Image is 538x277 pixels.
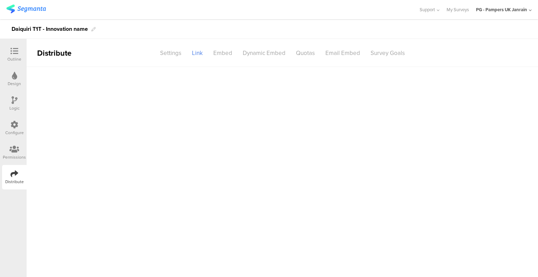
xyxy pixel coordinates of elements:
[12,23,88,35] div: Daiquiri T1T - Innovation name
[237,47,291,59] div: Dynamic Embed
[5,179,24,185] div: Distribute
[187,47,208,59] div: Link
[6,5,46,13] img: segmanta logo
[8,81,21,87] div: Design
[365,47,410,59] div: Survey Goals
[7,56,21,62] div: Outline
[420,6,435,13] span: Support
[27,47,107,59] div: Distribute
[5,130,24,136] div: Configure
[9,105,20,111] div: Logic
[3,154,26,160] div: Permissions
[320,47,365,59] div: Email Embed
[291,47,320,59] div: Quotas
[208,47,237,59] div: Embed
[476,6,527,13] div: PG - Pampers UK Janrain
[155,47,187,59] div: Settings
